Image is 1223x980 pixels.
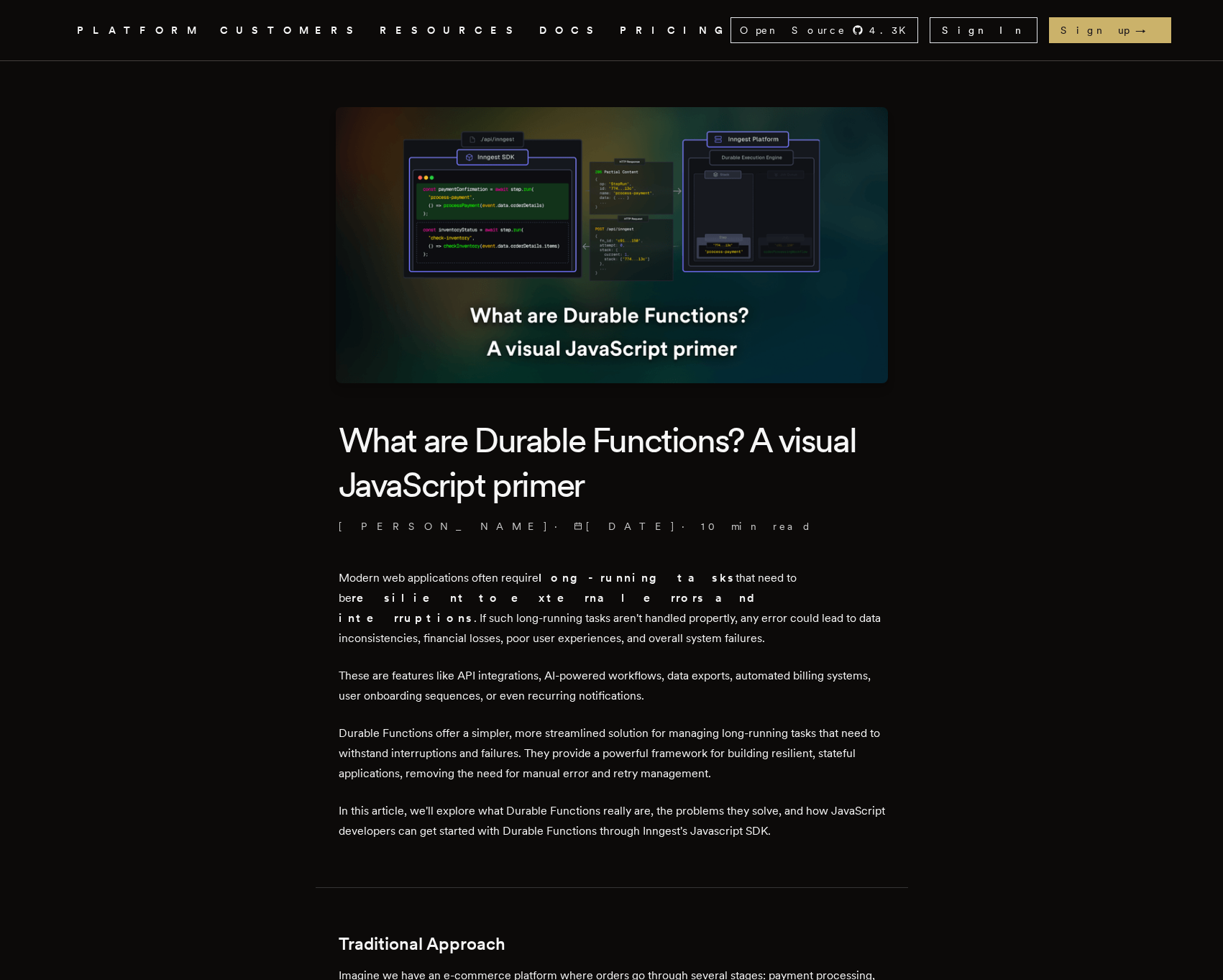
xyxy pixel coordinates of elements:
button: RESOURCES [380,22,522,40]
h2: Traditional Approach [339,934,885,954]
p: Durable Functions offer a simpler, more streamlined solution for managing long-running tasks that... [339,723,885,784]
a: [PERSON_NAME] [339,519,549,533]
p: Modern web applications often require that need to be . If such long-running tasks aren't handled... [339,568,885,649]
img: Featured image for What are Durable Functions? A visual JavaScript primer blog post [336,107,888,383]
a: Sign In [930,17,1038,43]
button: PLATFORM [77,22,203,40]
span: 4.3 K [869,23,915,37]
h1: What are Durable Functions? A visual JavaScript primer [339,418,885,508]
strong: long-running tasks [539,571,736,585]
a: Sign up [1049,17,1171,43]
span: [DATE] [574,519,676,533]
p: · · [339,519,885,533]
span: Open Source [740,23,846,37]
p: These are features like API integrations, AI-powered workflows, data exports, automated billing s... [339,666,885,706]
span: → [1135,23,1160,37]
a: PRICING [620,22,730,40]
p: In this article, we'll explore what Durable Functions really are, the problems they solve, and ho... [339,801,885,841]
span: 10 min read [701,519,812,533]
strong: resilient to external errors and interruptions [339,591,766,625]
a: CUSTOMERS [220,22,362,40]
a: DOCS [539,22,603,40]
